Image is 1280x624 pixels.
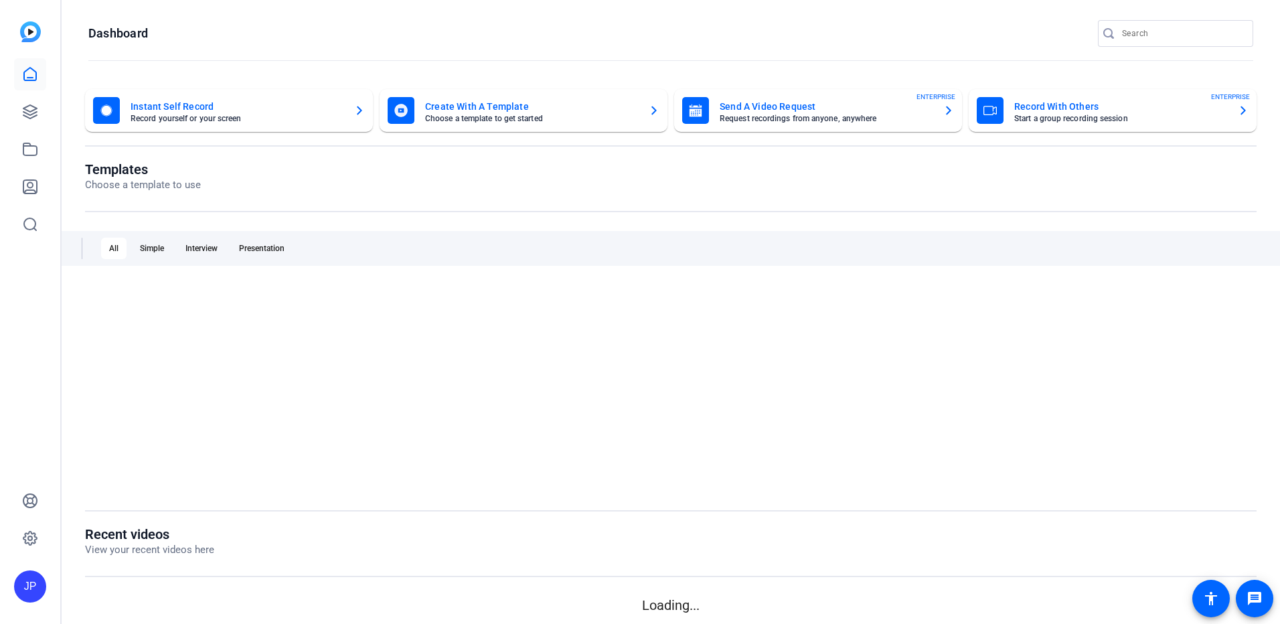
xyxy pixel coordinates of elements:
span: ENTERPRISE [916,92,955,102]
span: ENTERPRISE [1211,92,1250,102]
img: blue-gradient.svg [20,21,41,42]
div: Simple [132,238,172,259]
button: Record With OthersStart a group recording sessionENTERPRISE [969,89,1257,132]
mat-card-subtitle: Start a group recording session [1014,114,1227,123]
h1: Recent videos [85,526,214,542]
div: JP [14,570,46,603]
p: Choose a template to use [85,177,201,193]
mat-card-title: Create With A Template [425,98,638,114]
div: All [101,238,127,259]
button: Instant Self RecordRecord yourself or your screen [85,89,373,132]
mat-icon: message [1247,591,1263,607]
mat-card-title: Record With Others [1014,98,1227,114]
h1: Dashboard [88,25,148,42]
h1: Templates [85,161,201,177]
mat-card-subtitle: Record yourself or your screen [131,114,343,123]
p: View your recent videos here [85,542,214,558]
mat-card-title: Instant Self Record [131,98,343,114]
p: Loading... [85,595,1257,615]
mat-card-title: Send A Video Request [720,98,933,114]
button: Create With A TemplateChoose a template to get started [380,89,667,132]
div: Interview [177,238,226,259]
button: Send A Video RequestRequest recordings from anyone, anywhereENTERPRISE [674,89,962,132]
div: Presentation [231,238,293,259]
input: Search [1122,25,1243,42]
mat-card-subtitle: Choose a template to get started [425,114,638,123]
mat-icon: accessibility [1203,591,1219,607]
mat-card-subtitle: Request recordings from anyone, anywhere [720,114,933,123]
